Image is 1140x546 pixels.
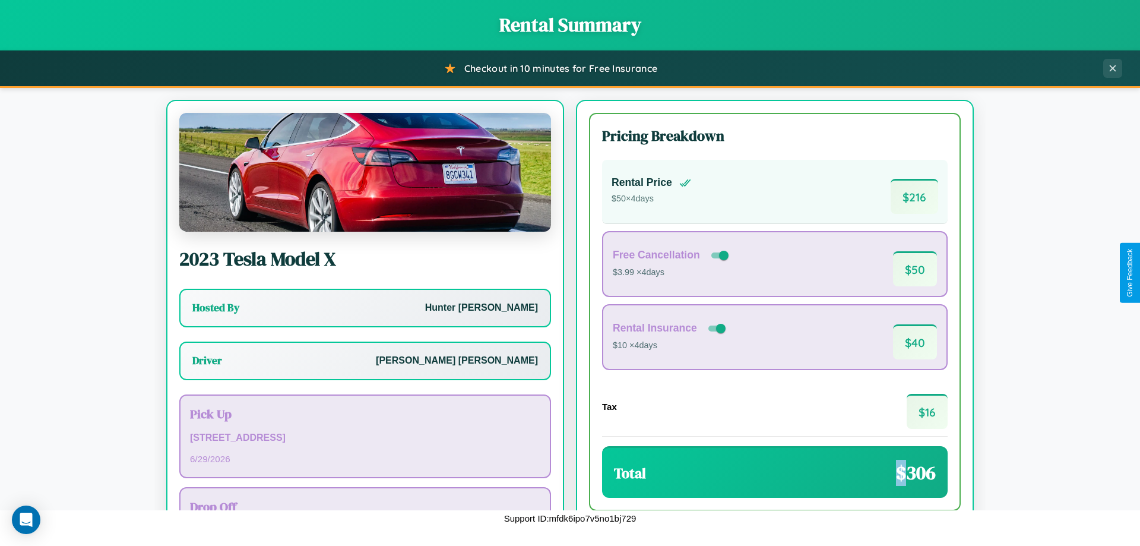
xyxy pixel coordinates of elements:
[179,113,551,232] img: Tesla Model X
[613,249,700,261] h4: Free Cancellation
[893,324,937,359] span: $ 40
[614,463,646,483] h3: Total
[612,176,672,189] h4: Rental Price
[893,251,937,286] span: $ 50
[896,460,936,486] span: $ 306
[504,510,636,526] p: Support ID: mfdk6ipo7v5no1bj729
[613,265,731,280] p: $3.99 × 4 days
[12,12,1128,38] h1: Rental Summary
[192,301,239,315] h3: Hosted By
[190,451,540,467] p: 6 / 29 / 2026
[12,506,40,534] div: Open Intercom Messenger
[612,191,691,207] p: $ 50 × 4 days
[192,354,222,368] h3: Driver
[602,402,617,412] h4: Tax
[179,246,551,272] h2: 2023 Tesla Model X
[190,498,540,515] h3: Drop Off
[190,430,540,447] p: [STREET_ADDRESS]
[1126,249,1134,297] div: Give Feedback
[376,352,538,370] p: [PERSON_NAME] [PERSON_NAME]
[891,179,938,214] span: $ 216
[425,299,538,317] p: Hunter [PERSON_NAME]
[190,405,540,422] h3: Pick Up
[464,62,657,74] span: Checkout in 10 minutes for Free Insurance
[613,322,697,334] h4: Rental Insurance
[602,126,948,146] h3: Pricing Breakdown
[613,338,728,354] p: $10 × 4 days
[907,394,948,429] span: $ 16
